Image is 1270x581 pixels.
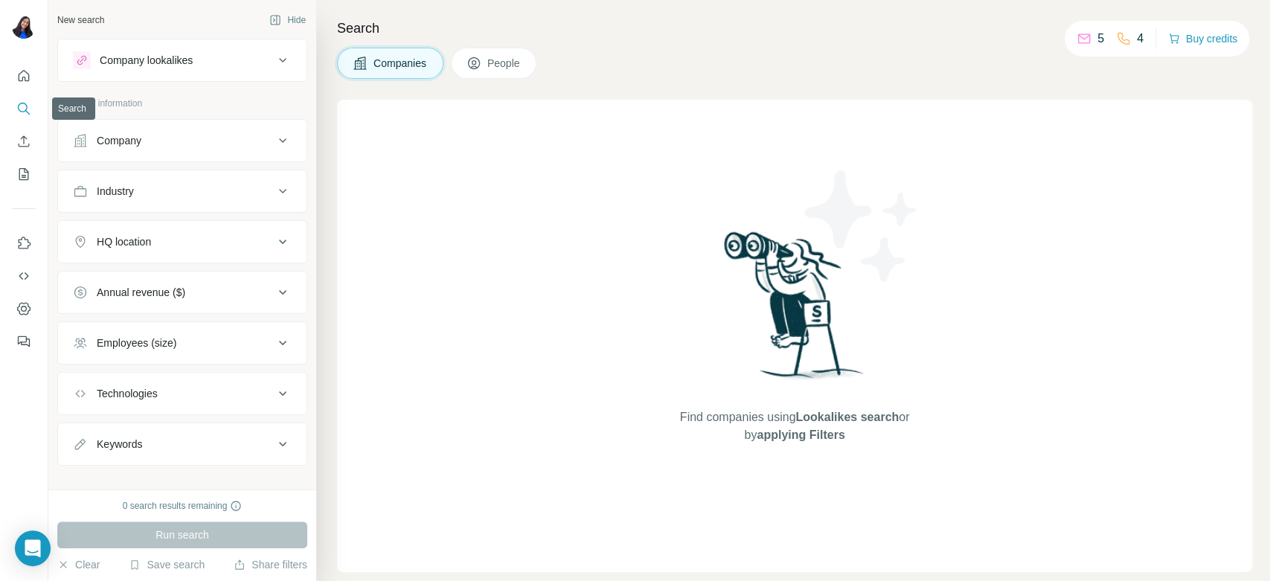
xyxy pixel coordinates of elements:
[12,62,36,89] button: Quick start
[676,408,914,444] span: Find companies using or by
[12,295,36,322] button: Dashboard
[15,530,51,566] div: Open Intercom Messenger
[757,428,844,441] span: applying Filters
[97,437,142,452] div: Keywords
[58,42,307,78] button: Company lookalikes
[487,56,522,71] span: People
[1137,30,1144,48] p: 4
[1168,28,1237,49] button: Buy credits
[58,224,307,260] button: HQ location
[58,325,307,361] button: Employees (size)
[97,336,176,350] div: Employees (size)
[57,557,100,572] button: Clear
[58,426,307,462] button: Keywords
[12,95,36,122] button: Search
[58,123,307,158] button: Company
[234,557,307,572] button: Share filters
[57,13,104,27] div: New search
[100,53,193,68] div: Company lookalikes
[12,161,36,187] button: My lists
[97,386,158,401] div: Technologies
[123,499,243,513] div: 0 search results remaining
[12,328,36,355] button: Feedback
[57,97,307,110] p: Company information
[12,263,36,289] button: Use Surfe API
[129,557,205,572] button: Save search
[12,15,36,39] img: Avatar
[58,275,307,310] button: Annual revenue ($)
[259,9,316,31] button: Hide
[795,411,899,423] span: Lookalikes search
[97,133,141,148] div: Company
[58,173,307,209] button: Industry
[373,56,428,71] span: Companies
[12,230,36,257] button: Use Surfe on LinkedIn
[795,159,929,293] img: Surfe Illustration - Stars
[58,376,307,411] button: Technologies
[717,228,872,394] img: Surfe Illustration - Woman searching with binoculars
[97,184,134,199] div: Industry
[1097,30,1104,48] p: 5
[97,285,185,300] div: Annual revenue ($)
[97,234,151,249] div: HQ location
[12,128,36,155] button: Enrich CSV
[337,18,1252,39] h4: Search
